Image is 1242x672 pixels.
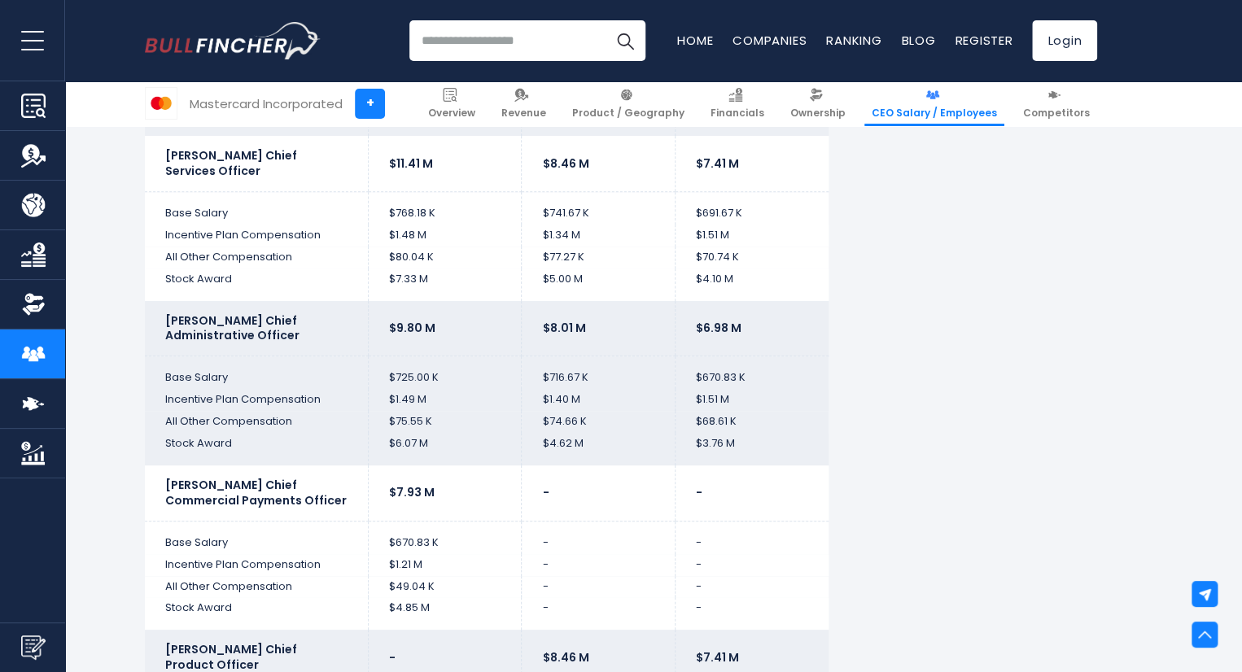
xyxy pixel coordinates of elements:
[542,155,588,172] b: $8.46 M
[733,32,807,49] a: Companies
[145,411,368,433] td: All Other Compensation
[522,554,676,576] td: -
[675,389,829,411] td: $1.51 M
[368,411,522,433] td: $75.55 K
[389,484,435,500] b: $7.93 M
[145,554,368,576] td: Incentive Plan Compensation
[428,107,475,120] span: Overview
[165,312,300,344] b: [PERSON_NAME] Chief Administrative Officer
[21,292,46,316] img: Ownership
[1032,20,1097,61] a: Login
[696,320,741,336] b: $6.98 M
[790,107,846,120] span: Ownership
[145,22,321,59] img: Bullfincher logo
[165,477,347,508] b: [PERSON_NAME] Chief Commercial Payments Officer
[355,89,385,119] a: +
[368,356,522,389] td: $725.00 K
[522,356,676,389] td: $716.67 K
[145,356,368,389] td: Base Salary
[145,192,368,225] td: Base Salary
[675,225,829,247] td: $1.51 M
[368,433,522,465] td: $6.07 M
[1023,107,1090,120] span: Competitors
[696,484,702,500] b: -
[565,81,692,126] a: Product / Geography
[542,649,588,665] b: $8.46 M
[522,268,676,301] td: $5.00 M
[368,268,522,301] td: $7.33 M
[145,268,368,301] td: Stock Award
[522,389,676,411] td: $1.40 M
[703,81,772,126] a: Financials
[675,521,829,553] td: -
[711,107,764,120] span: Financials
[145,597,368,630] td: Stock Award
[826,32,881,49] a: Ranking
[389,320,435,336] b: $9.80 M
[522,521,676,553] td: -
[522,411,676,433] td: $74.66 K
[368,247,522,268] td: $80.04 K
[675,597,829,630] td: -
[146,88,177,119] img: MA logo
[675,356,829,389] td: $670.83 K
[368,597,522,630] td: $4.85 M
[696,649,739,665] b: $7.41 M
[145,576,368,598] td: All Other Compensation
[675,192,829,225] td: $691.67 K
[389,649,396,665] b: -
[368,225,522,247] td: $1.48 M
[955,32,1012,49] a: Register
[368,576,522,598] td: $49.04 K
[542,484,549,500] b: -
[675,268,829,301] td: $4.10 M
[901,32,935,49] a: Blog
[165,147,297,179] b: [PERSON_NAME] Chief Services Officer
[145,389,368,411] td: Incentive Plan Compensation
[421,81,483,126] a: Overview
[675,411,829,433] td: $68.61 K
[677,32,713,49] a: Home
[522,576,676,598] td: -
[864,81,1004,126] a: CEO Salary / Employees
[522,225,676,247] td: $1.34 M
[675,576,829,598] td: -
[145,433,368,465] td: Stock Award
[145,225,368,247] td: Incentive Plan Compensation
[190,94,343,113] div: Mastercard Incorporated
[605,20,645,61] button: Search
[522,247,676,268] td: $77.27 K
[145,521,368,553] td: Base Salary
[1016,81,1097,126] a: Competitors
[522,192,676,225] td: $741.67 K
[872,107,997,120] span: CEO Salary / Employees
[675,433,829,465] td: $3.76 M
[675,554,829,576] td: -
[522,433,676,465] td: $4.62 M
[368,389,522,411] td: $1.49 M
[675,247,829,268] td: $70.74 K
[368,554,522,576] td: $1.21 M
[145,22,320,59] a: Go to homepage
[389,155,433,172] b: $11.41 M
[368,192,522,225] td: $768.18 K
[494,81,553,126] a: Revenue
[368,521,522,553] td: $670.83 K
[501,107,546,120] span: Revenue
[522,597,676,630] td: -
[572,107,684,120] span: Product / Geography
[783,81,853,126] a: Ownership
[696,155,739,172] b: $7.41 M
[145,247,368,268] td: All Other Compensation
[542,320,585,336] b: $8.01 M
